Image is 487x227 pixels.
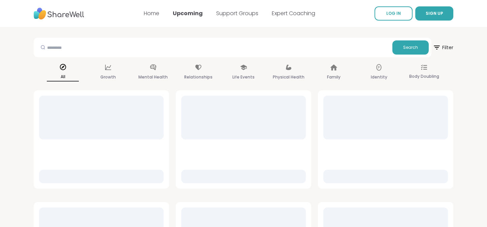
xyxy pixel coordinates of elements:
[216,9,258,17] a: Support Groups
[386,10,401,16] span: LOG IN
[173,9,203,17] a: Upcoming
[403,44,418,51] span: Search
[375,6,413,21] a: LOG IN
[232,73,255,81] p: Life Events
[426,10,443,16] span: SIGN UP
[415,6,453,21] button: SIGN UP
[34,4,84,23] img: ShareWell Nav Logo
[392,40,429,55] button: Search
[433,39,453,56] span: Filter
[47,73,79,82] p: All
[100,73,116,81] p: Growth
[327,73,340,81] p: Family
[273,73,304,81] p: Physical Health
[272,9,315,17] a: Expert Coaching
[144,9,159,17] a: Home
[371,73,387,81] p: Identity
[138,73,168,81] p: Mental Health
[184,73,213,81] p: Relationships
[433,38,453,57] button: Filter
[409,72,439,80] p: Body Doubling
